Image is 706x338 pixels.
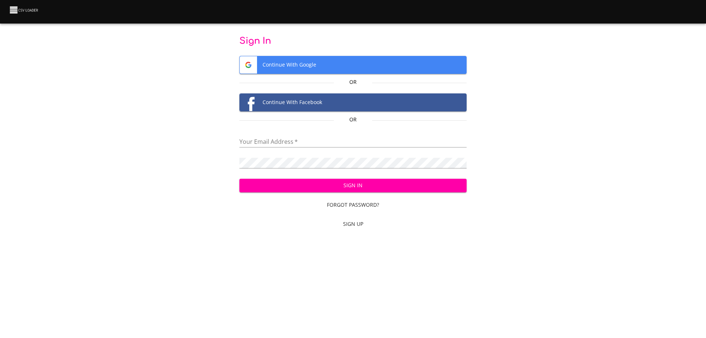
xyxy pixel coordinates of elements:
button: Sign In [239,179,467,192]
span: Continue With Google [240,56,467,74]
span: Sign Up [242,220,464,229]
p: Or [334,116,372,123]
button: Facebook logoContinue With Facebook [239,93,467,111]
a: Sign Up [239,217,467,231]
span: Sign In [245,181,461,190]
button: Google logoContinue With Google [239,56,467,74]
img: Facebook logo [240,94,257,111]
p: Sign In [239,35,467,47]
span: Continue With Facebook [240,94,467,111]
a: Forgot Password? [239,198,467,212]
p: Or [334,78,372,86]
img: CSV Loader [9,5,40,15]
span: Forgot Password? [242,200,464,210]
img: Google logo [240,56,257,74]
